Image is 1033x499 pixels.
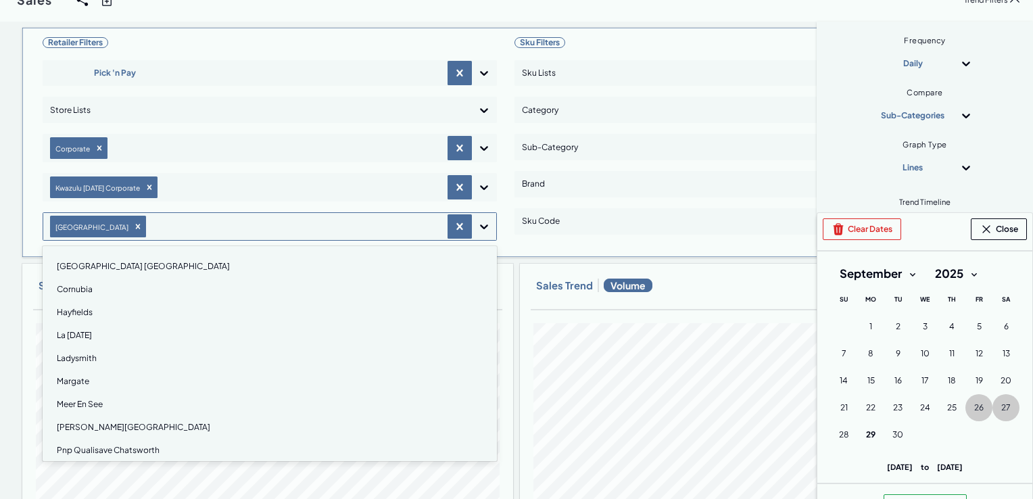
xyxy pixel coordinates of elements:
[840,375,848,386] span: 14
[50,99,465,121] div: Store Lists
[896,321,900,332] span: 2
[893,402,903,413] span: 23
[1002,295,1010,303] span: Sa
[896,348,900,359] span: 9
[971,218,1027,240] button: Close
[49,347,491,370] div: Ladysmith
[903,139,947,149] span: Graph Type
[866,429,875,440] span: 29
[823,218,901,240] button: Clear Dates
[50,62,180,84] div: Pick 'n Pay
[907,87,943,97] span: Compare
[923,321,928,332] span: 3
[904,35,946,45] span: Frequency
[522,137,937,158] div: Sub-Category
[948,295,956,303] span: Th
[522,173,937,195] div: Brand
[892,429,903,440] span: 30
[604,279,652,292] span: Volume
[51,181,142,195] div: Kwazulu [DATE] Corporate
[514,37,565,48] span: Sku Filters
[49,324,491,347] div: La [DATE]
[49,439,491,462] div: Pnp Qualisave Chatsworth
[130,222,145,231] div: Remove Liberty Midlands Mall
[43,37,108,48] span: Retailer Filters
[867,375,875,386] span: 15
[976,375,983,386] span: 19
[49,370,491,393] div: Margate
[49,416,491,439] div: [PERSON_NAME][GEOGRAPHIC_DATA]
[1001,402,1011,413] span: 27
[522,99,937,121] div: Category
[976,295,983,303] span: Fr
[1003,348,1010,359] span: 13
[840,402,848,413] span: 21
[840,295,848,303] span: Su
[865,295,876,303] span: Mo
[49,278,491,301] div: Cornubia
[49,393,491,416] div: Meer En See
[974,402,984,413] span: 26
[920,295,930,303] span: We
[948,375,956,386] span: 18
[49,255,491,278] div: [GEOGRAPHIC_DATA] [GEOGRAPHIC_DATA]
[51,141,92,156] div: Corporate
[878,157,947,179] div: Lines
[878,53,947,74] div: Daily
[947,402,957,413] span: 25
[522,210,937,232] div: Sku Code
[977,321,982,332] span: 5
[866,402,875,413] span: 22
[51,220,130,234] div: [GEOGRAPHIC_DATA]
[92,143,107,153] div: Remove Corporate
[878,105,947,126] div: Sub-Categories
[921,348,930,359] span: 10
[842,348,846,359] span: 7
[830,462,1019,472] p: [DATE] [DATE]
[839,429,849,440] span: 28
[39,279,95,292] h3: Sales Trend
[869,321,872,332] span: 1
[142,183,157,192] div: Remove Kwazulu Natal Corporate
[920,402,930,413] span: 24
[894,375,902,386] span: 16
[522,62,937,84] div: Sku Lists
[949,321,955,332] span: 4
[1004,321,1009,332] span: 6
[913,462,937,471] span: to
[49,301,491,324] div: Hayfields
[1001,375,1011,386] span: 20
[899,197,951,207] span: Trend Timeline
[894,295,902,303] span: Tu
[868,348,873,359] span: 8
[976,348,983,359] span: 12
[536,279,593,292] h3: Sales Trend
[949,348,955,359] span: 11
[921,375,929,386] span: 17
